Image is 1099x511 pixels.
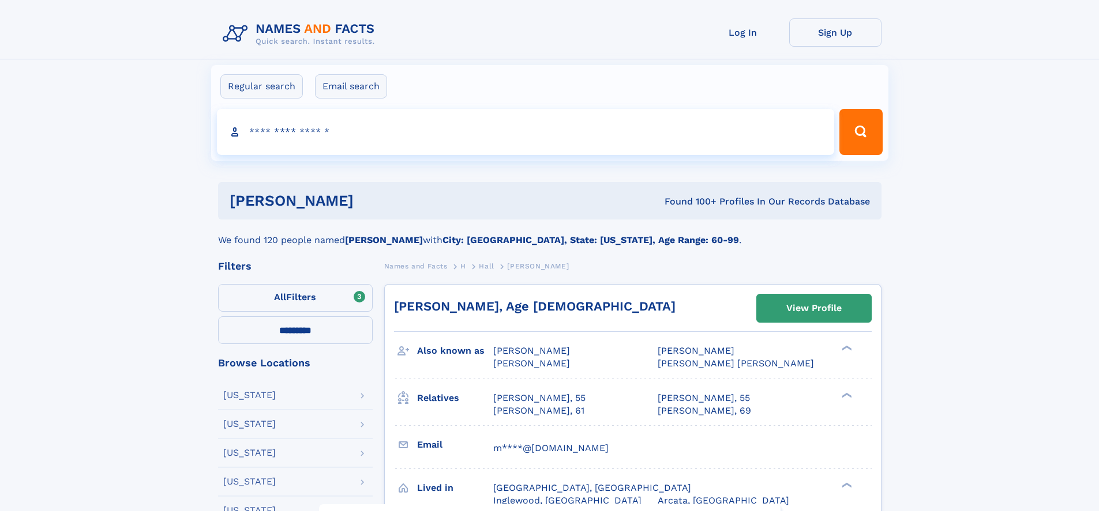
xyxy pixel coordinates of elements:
[274,292,286,302] span: All
[839,391,853,399] div: ❯
[218,284,373,312] label: Filters
[493,345,570,356] span: [PERSON_NAME]
[493,404,584,417] a: [PERSON_NAME], 61
[479,262,494,270] span: Hall
[394,299,676,313] a: [PERSON_NAME], Age [DEMOGRAPHIC_DATA]
[493,482,691,493] span: [GEOGRAPHIC_DATA], [GEOGRAPHIC_DATA]
[697,18,789,47] a: Log In
[417,341,493,361] h3: Also known as
[460,259,466,273] a: H
[839,481,853,489] div: ❯
[479,259,494,273] a: Hall
[509,195,870,208] div: Found 100+ Profiles In Our Records Database
[315,74,387,99] label: Email search
[218,261,373,271] div: Filters
[786,295,842,321] div: View Profile
[217,109,835,155] input: search input
[223,477,276,486] div: [US_STATE]
[757,294,871,322] a: View Profile
[658,345,734,356] span: [PERSON_NAME]
[658,495,789,506] span: Arcata, [GEOGRAPHIC_DATA]
[417,388,493,408] h3: Relatives
[345,234,423,245] b: [PERSON_NAME]
[493,495,642,506] span: Inglewood, [GEOGRAPHIC_DATA]
[417,478,493,498] h3: Lived in
[789,18,882,47] a: Sign Up
[442,234,739,245] b: City: [GEOGRAPHIC_DATA], State: [US_STATE], Age Range: 60-99
[220,74,303,99] label: Regular search
[658,392,750,404] a: [PERSON_NAME], 55
[493,358,570,369] span: [PERSON_NAME]
[493,392,586,404] a: [PERSON_NAME], 55
[507,262,569,270] span: [PERSON_NAME]
[658,358,814,369] span: [PERSON_NAME] [PERSON_NAME]
[417,435,493,455] h3: Email
[223,448,276,457] div: [US_STATE]
[384,259,448,273] a: Names and Facts
[460,262,466,270] span: H
[218,219,882,247] div: We found 120 people named with .
[218,358,373,368] div: Browse Locations
[230,194,509,208] h1: [PERSON_NAME]
[223,419,276,429] div: [US_STATE]
[839,109,882,155] button: Search Button
[218,18,384,50] img: Logo Names and Facts
[658,404,751,417] a: [PERSON_NAME], 69
[223,391,276,400] div: [US_STATE]
[839,345,853,352] div: ❯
